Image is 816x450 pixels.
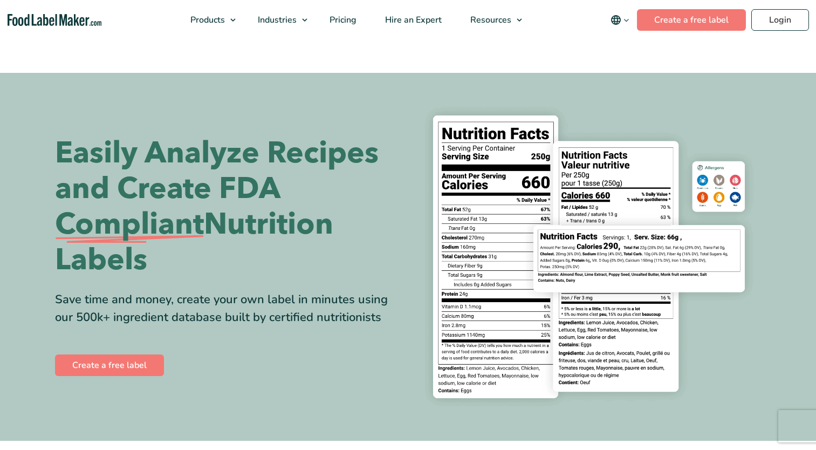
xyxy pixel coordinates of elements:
[55,354,164,376] a: Create a free label
[637,9,746,31] a: Create a free label
[326,14,358,26] span: Pricing
[751,9,809,31] a: Login
[255,14,298,26] span: Industries
[467,14,512,26] span: Resources
[382,14,443,26] span: Hire an Expert
[187,14,226,26] span: Products
[55,135,400,278] h1: Easily Analyze Recipes and Create FDA Nutrition Labels
[55,207,204,242] span: Compliant
[55,291,400,326] div: Save time and money, create your own label in minutes using our 500k+ ingredient database built b...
